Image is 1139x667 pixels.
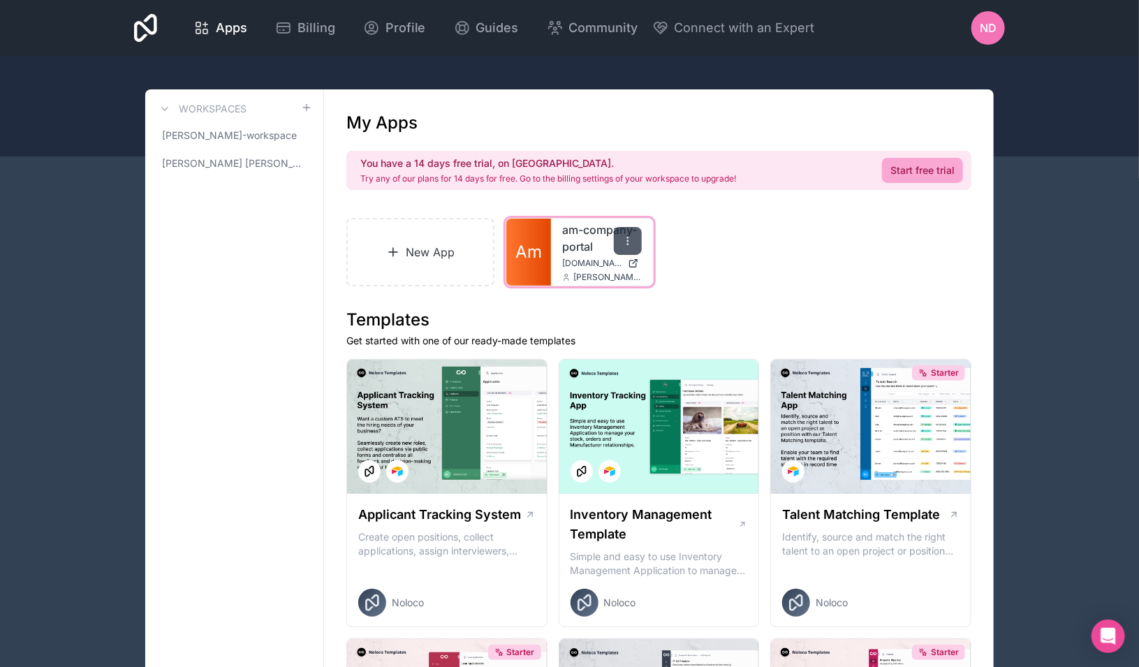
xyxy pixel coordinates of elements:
p: Try any of our plans for 14 days for free. Go to the billing settings of your workspace to upgrade! [360,173,736,184]
span: Apps [216,18,247,38]
p: Get started with one of our ready-made templates [346,334,971,348]
a: [DOMAIN_NAME] [562,258,642,269]
a: Guides [443,13,530,43]
a: Apps [182,13,258,43]
span: Profile [385,18,426,38]
h2: You have a 14 days free trial, on [GEOGRAPHIC_DATA]. [360,156,736,170]
span: [PERSON_NAME] [PERSON_NAME] [162,156,301,170]
img: Airtable Logo [604,466,615,477]
span: Starter [931,647,959,658]
span: Noloco [816,596,848,610]
button: Connect with an Expert [652,18,815,38]
img: Airtable Logo [788,466,799,477]
span: Starter [507,647,535,658]
h1: Talent Matching Template [782,505,940,525]
a: [PERSON_NAME]-workspace [156,123,312,148]
span: Am [515,241,542,263]
h1: Applicant Tracking System [358,505,521,525]
a: Start free trial [882,158,963,183]
p: Create open positions, collect applications, assign interviewers, centralise candidate feedback a... [358,530,536,558]
a: [PERSON_NAME] [PERSON_NAME] [156,151,312,176]
a: Billing [264,13,346,43]
span: [DOMAIN_NAME] [562,258,622,269]
a: Community [536,13,649,43]
span: [PERSON_NAME][EMAIL_ADDRESS][DOMAIN_NAME] [573,272,642,283]
span: Starter [931,367,959,379]
span: Noloco [392,596,424,610]
span: Noloco [604,596,636,610]
div: Open Intercom Messenger [1092,620,1125,653]
img: Airtable Logo [392,466,403,477]
span: Community [569,18,638,38]
h1: My Apps [346,112,418,134]
span: ND [980,20,997,36]
span: Guides [476,18,519,38]
p: Identify, source and match the right talent to an open project or position with our Talent Matchi... [782,530,960,558]
h3: Workspaces [179,102,247,116]
span: Billing [297,18,335,38]
span: [PERSON_NAME]-workspace [162,129,297,142]
a: Am [506,219,551,286]
a: New App [346,218,494,286]
span: Connect with an Expert [675,18,815,38]
a: Workspaces [156,101,247,117]
h1: Templates [346,309,971,331]
p: Simple and easy to use Inventory Management Application to manage your stock, orders and Manufact... [571,550,748,578]
a: Profile [352,13,437,43]
a: am-company-portal [562,221,642,255]
h1: Inventory Management Template [571,505,738,544]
